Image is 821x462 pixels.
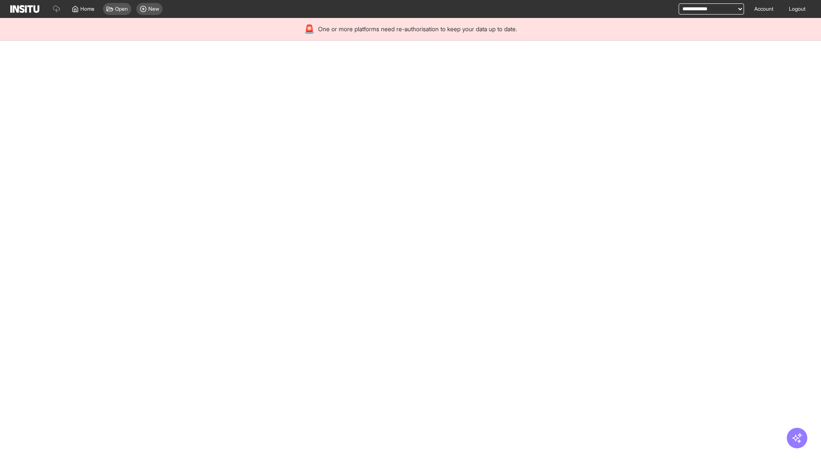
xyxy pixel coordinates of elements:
[318,25,517,33] span: One or more platforms need re-authorisation to keep your data up to date.
[304,23,315,35] div: 🚨
[10,5,39,13] img: Logo
[115,6,128,12] span: Open
[148,6,159,12] span: New
[80,6,95,12] span: Home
